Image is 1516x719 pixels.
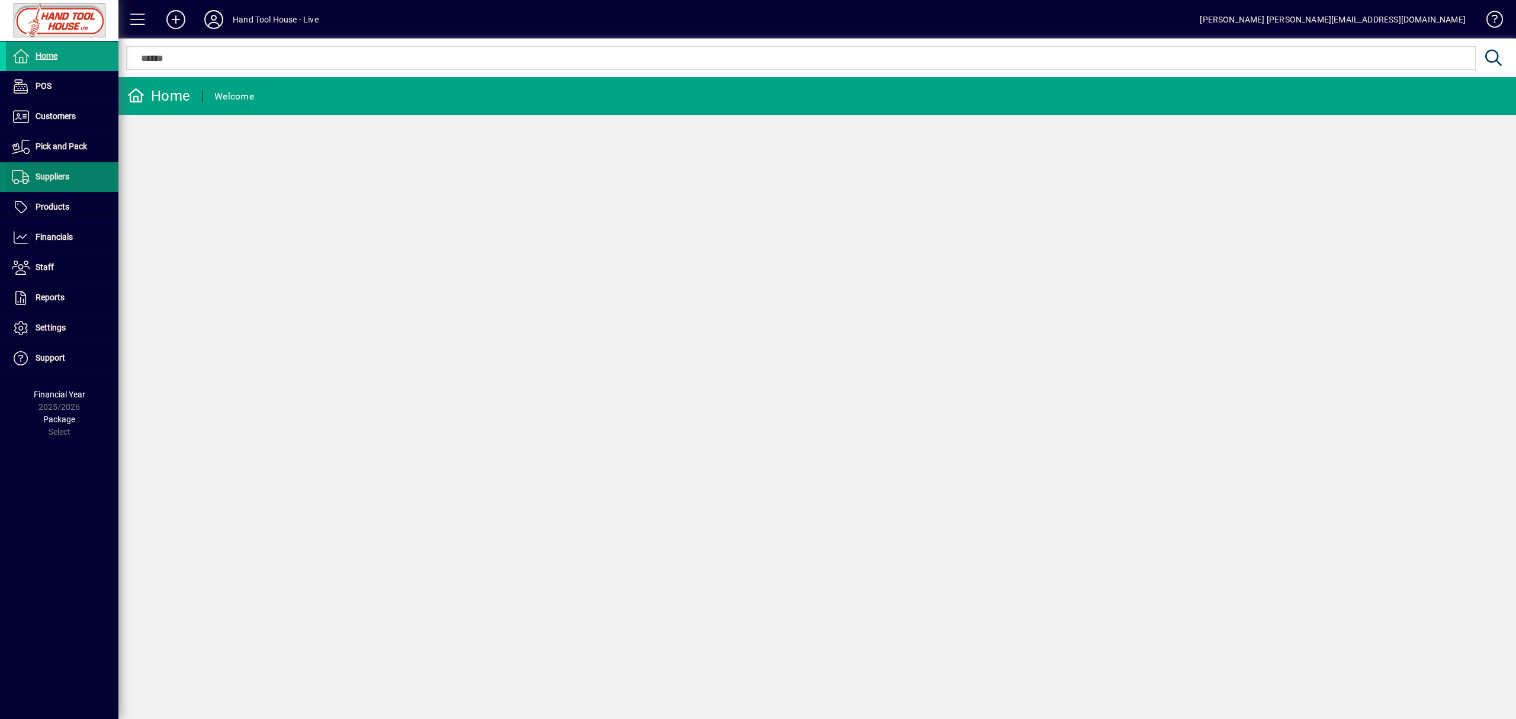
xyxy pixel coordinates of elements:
[1200,10,1466,29] div: [PERSON_NAME] [PERSON_NAME][EMAIL_ADDRESS][DOMAIN_NAME]
[6,313,118,343] a: Settings
[6,192,118,222] a: Products
[214,87,254,106] div: Welcome
[36,111,76,121] span: Customers
[36,172,69,181] span: Suppliers
[233,10,319,29] div: Hand Tool House - Live
[36,142,87,151] span: Pick and Pack
[157,9,195,30] button: Add
[34,390,85,399] span: Financial Year
[43,415,75,424] span: Package
[195,9,233,30] button: Profile
[36,353,65,362] span: Support
[36,51,57,60] span: Home
[127,86,190,105] div: Home
[1478,2,1501,41] a: Knowledge Base
[36,81,52,91] span: POS
[36,293,65,302] span: Reports
[6,162,118,192] a: Suppliers
[36,323,66,332] span: Settings
[6,283,118,313] a: Reports
[36,262,54,272] span: Staff
[6,253,118,283] a: Staff
[6,223,118,252] a: Financials
[36,202,69,211] span: Products
[6,102,118,131] a: Customers
[6,344,118,373] a: Support
[6,72,118,101] a: POS
[6,132,118,162] a: Pick and Pack
[36,232,73,242] span: Financials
